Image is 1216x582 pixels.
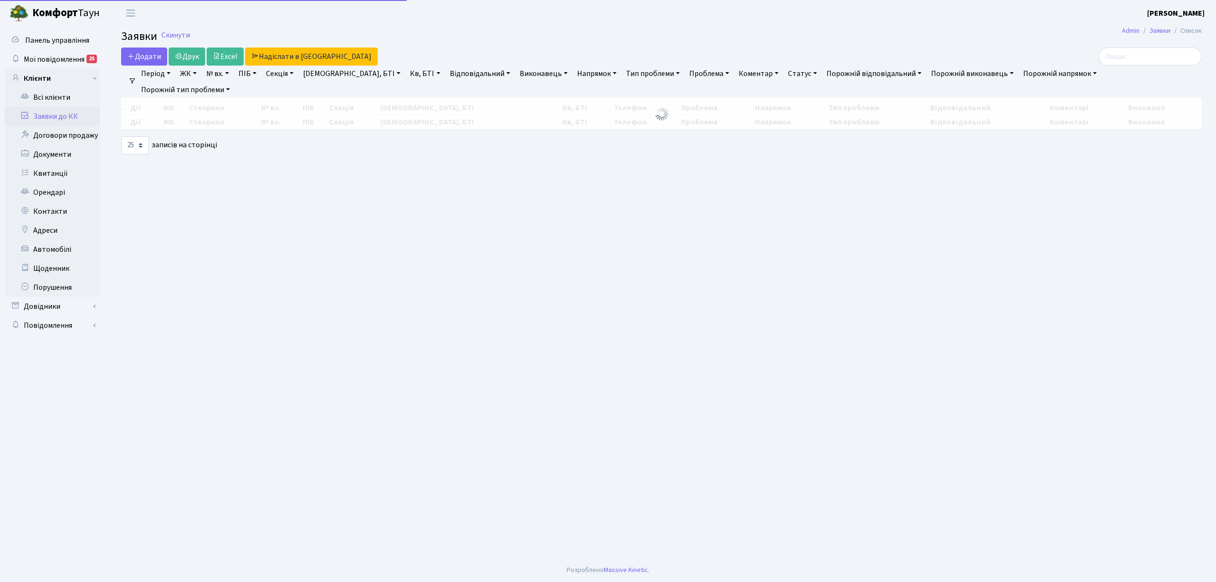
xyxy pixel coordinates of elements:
[784,66,821,82] a: Статус
[685,66,733,82] a: Проблема
[32,5,78,20] b: Комфорт
[446,66,514,82] a: Відповідальний
[1147,8,1205,19] a: [PERSON_NAME]
[235,66,260,82] a: ПІБ
[735,66,782,82] a: Коментар
[1099,48,1202,66] input: Пошук...
[137,82,234,98] a: Порожній тип проблеми
[207,48,244,66] a: Excel
[299,66,404,82] a: [DEMOGRAPHIC_DATA], БТІ
[86,55,97,63] div: 25
[5,164,100,183] a: Квитанції
[121,28,157,45] span: Заявки
[121,136,217,154] label: записів на сторінці
[5,31,100,50] a: Панель управління
[176,66,200,82] a: ЖК
[1019,66,1101,82] a: Порожній напрямок
[5,88,100,107] a: Всі клієнти
[622,66,684,82] a: Тип проблеми
[5,202,100,221] a: Контакти
[5,259,100,278] a: Щоденник
[1170,26,1202,36] li: Список
[5,240,100,259] a: Автомобілі
[5,69,100,88] a: Клієнти
[573,66,620,82] a: Напрямок
[823,66,925,82] a: Порожній відповідальний
[604,565,648,575] a: Massive Kinetic
[567,565,649,575] div: Розроблено .
[5,297,100,316] a: Довідники
[1122,26,1140,36] a: Admin
[127,51,161,62] span: Додати
[927,66,1017,82] a: Порожній виконавець
[5,183,100,202] a: Орендарі
[24,54,85,65] span: Мої повідомлення
[169,48,205,66] a: Друк
[654,106,669,122] img: Обробка...
[5,316,100,335] a: Повідомлення
[5,278,100,297] a: Порушення
[5,221,100,240] a: Адреси
[9,4,28,23] img: logo.png
[5,126,100,145] a: Договори продажу
[406,66,444,82] a: Кв, БТІ
[121,48,167,66] a: Додати
[5,145,100,164] a: Документи
[5,107,100,126] a: Заявки до КК
[202,66,233,82] a: № вх.
[161,31,190,40] a: Скинути
[119,5,142,21] button: Переключити навігацію
[245,48,378,66] a: Надіслати в [GEOGRAPHIC_DATA]
[516,66,571,82] a: Виконавець
[1149,26,1170,36] a: Заявки
[1108,21,1216,41] nav: breadcrumb
[25,35,89,46] span: Панель управління
[32,5,100,21] span: Таун
[121,136,149,154] select: записів на сторінці
[137,66,174,82] a: Період
[5,50,100,69] a: Мої повідомлення25
[262,66,297,82] a: Секція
